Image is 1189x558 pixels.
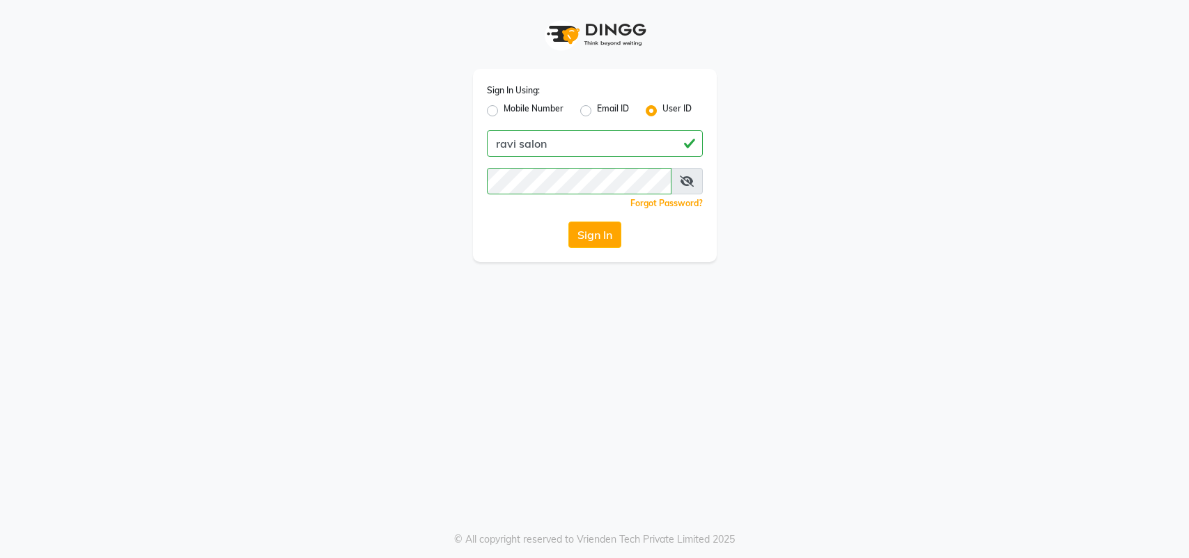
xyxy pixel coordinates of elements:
[568,222,621,248] button: Sign In
[630,198,703,208] a: Forgot Password?
[504,102,564,119] label: Mobile Number
[487,168,671,194] input: Username
[662,102,692,119] label: User ID
[487,84,540,97] label: Sign In Using:
[597,102,629,119] label: Email ID
[487,130,703,157] input: Username
[539,14,651,55] img: logo1.svg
